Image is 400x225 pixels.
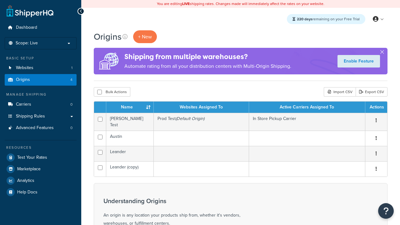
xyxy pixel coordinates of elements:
[17,190,37,195] span: Help Docs
[16,102,31,107] span: Carriers
[324,87,356,97] div: Import CSV
[17,155,47,160] span: Test Your Rates
[17,167,41,172] span: Marketplace
[249,113,365,131] td: In Store Pickup Carrier
[7,5,53,17] a: ShipperHQ Home
[5,175,77,186] a: Analytics
[70,125,72,131] span: 0
[365,102,387,113] th: Actions
[5,122,77,134] a: Advanced Features 0
[124,52,291,62] h4: Shipping from multiple warehouses?
[5,111,77,122] a: Shipping Rules
[94,48,124,74] img: ad-origins-multi-dfa493678c5a35abed25fd24b4b8a3fa3505936ce257c16c00bdefe2f3200be3.png
[5,92,77,97] div: Manage Shipping
[94,87,130,97] button: Bulk Actions
[5,74,77,86] li: Origins
[287,14,365,24] div: remaining on your Free Trial
[297,16,312,22] strong: 220 days
[106,146,154,161] td: Leander
[5,22,77,33] a: Dashboard
[70,102,72,107] span: 0
[16,65,33,71] span: Websites
[16,41,38,46] span: Scope: Live
[182,1,190,7] b: LIVE
[71,65,72,71] span: 1
[5,62,77,74] li: Websites
[106,102,154,113] th: Name : activate to sort column ascending
[5,152,77,163] a: Test Your Rates
[16,114,45,119] span: Shipping Rules
[94,31,122,43] h1: Origins
[16,77,30,82] span: Origins
[17,178,34,183] span: Analytics
[16,25,37,30] span: Dashboard
[5,74,77,86] a: Origins 4
[5,56,77,61] div: Basic Setup
[154,113,249,131] td: Prod Test
[5,99,77,110] a: Carriers 0
[378,203,394,219] button: Open Resource Center
[356,87,387,97] a: Export CSV
[5,163,77,175] a: Marketplace
[5,99,77,110] li: Carriers
[5,122,77,134] li: Advanced Features
[106,131,154,146] td: Austin
[16,125,54,131] span: Advanced Features
[176,115,204,122] i: (Default Origin)
[5,187,77,198] a: Help Docs
[5,62,77,74] a: Websites 1
[106,161,154,177] td: Leander (copy)
[70,77,72,82] span: 4
[154,102,249,113] th: Websites Assigned To
[337,55,380,67] a: Enable Feature
[5,145,77,150] div: Resources
[138,33,152,40] span: + New
[106,113,154,131] td: [PERSON_NAME] Test
[249,102,365,113] th: Active Carriers Assigned To
[103,197,260,204] h3: Understanding Origins
[133,30,157,43] a: + New
[124,62,291,71] p: Automate rating from all your distribution centers with Multi-Origin Shipping.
